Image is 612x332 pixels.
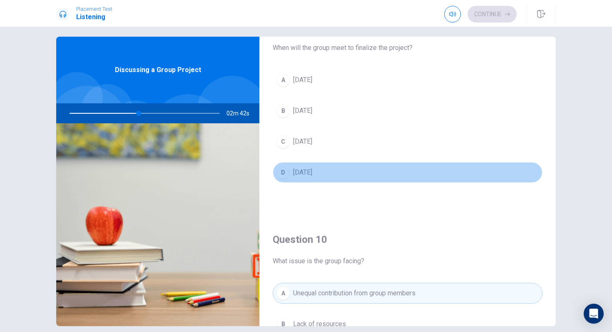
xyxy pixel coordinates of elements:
[293,288,415,298] span: Unequal contribution from group members
[293,319,346,329] span: Lack of resources
[276,317,290,331] div: B
[273,131,542,152] button: C[DATE]
[226,103,256,123] span: 02m 42s
[276,166,290,179] div: D
[56,123,259,326] img: Discussing a Group Project
[584,304,604,324] div: Open Intercom Messenger
[276,135,290,148] div: C
[76,12,112,22] h1: Listening
[273,162,542,183] button: D[DATE]
[293,75,312,85] span: [DATE]
[293,167,312,177] span: [DATE]
[276,104,290,117] div: B
[293,106,312,116] span: [DATE]
[115,65,201,75] span: Discussing a Group Project
[273,100,542,121] button: B[DATE]
[76,6,112,12] span: Placement Test
[273,233,542,246] h4: Question 10
[273,70,542,90] button: A[DATE]
[273,43,542,53] span: When will the group meet to finalize the project?
[276,287,290,300] div: A
[273,283,542,304] button: AUnequal contribution from group members
[276,73,290,87] div: A
[273,256,542,266] span: What issue is the group facing?
[293,137,312,147] span: [DATE]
